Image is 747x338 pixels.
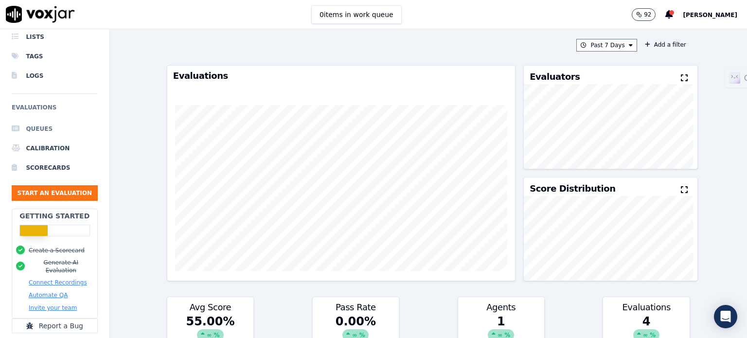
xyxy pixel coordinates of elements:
[632,8,665,21] button: 92
[29,304,77,312] button: Invite your team
[29,279,87,286] button: Connect Recordings
[464,303,538,312] h3: Agents
[173,71,509,80] h3: Evaluations
[19,211,89,221] h2: Getting Started
[12,139,98,158] a: Calibration
[530,72,580,81] h3: Evaluators
[530,184,615,193] h3: Score Distribution
[29,259,93,274] button: Generate AI Evaluation
[12,66,98,86] a: Logs
[29,247,85,254] button: Create a Scorecard
[632,8,656,21] button: 92
[12,185,98,201] button: Start an Evaluation
[12,119,98,139] a: Queues
[173,303,248,312] h3: Avg Score
[576,39,637,52] button: Past 7 Days
[609,303,683,312] h3: Evaluations
[12,27,98,47] a: Lists
[12,47,98,66] a: Tags
[29,291,68,299] button: Automate QA
[311,5,402,24] button: 0items in work queue
[12,158,98,178] a: Scorecards
[319,303,393,312] h3: Pass Rate
[714,305,737,328] div: Open Intercom Messenger
[6,6,75,23] img: voxjar logo
[12,319,98,333] button: Report a Bug
[644,11,651,18] p: 92
[641,39,690,51] button: Add a filter
[683,9,747,20] button: [PERSON_NAME]
[683,12,737,18] span: [PERSON_NAME]
[12,102,98,119] h6: Evaluations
